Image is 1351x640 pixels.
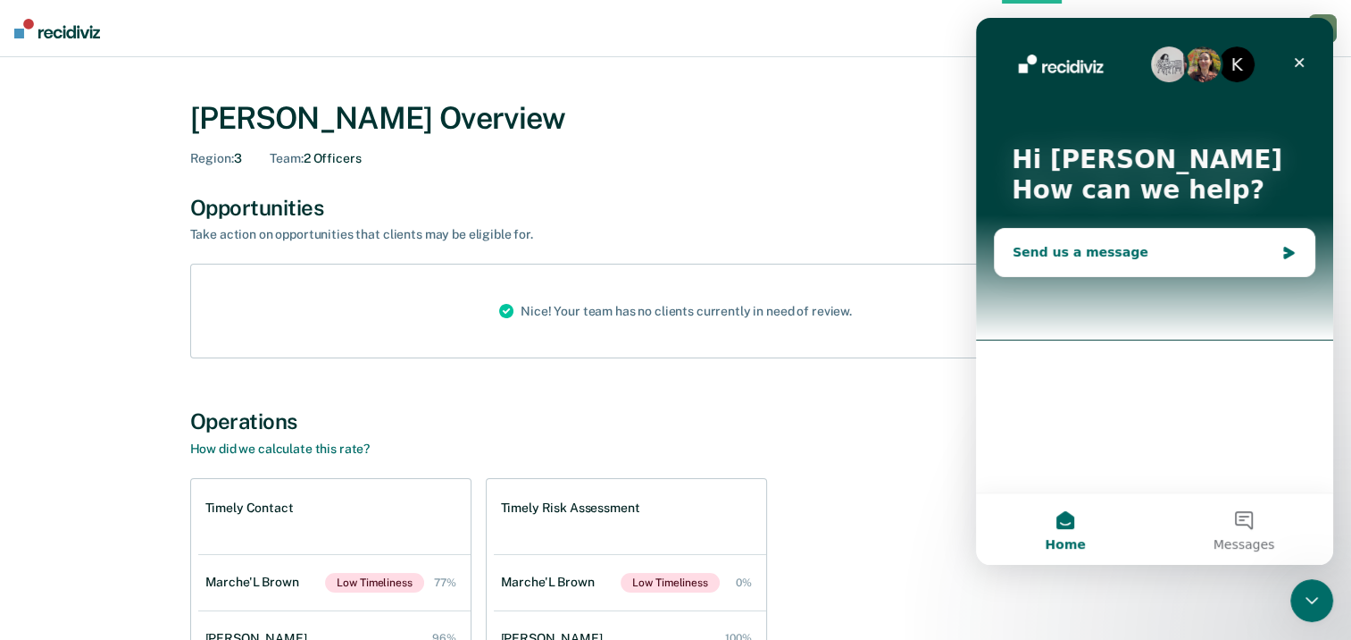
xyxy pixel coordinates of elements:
span: Team : [270,151,303,165]
div: Marche'L Brown [205,575,306,590]
button: JD [1308,14,1337,43]
div: Marche'L Brown [501,575,602,590]
iframe: Intercom live chat [1290,579,1333,622]
img: Recidiviz [14,19,100,38]
span: Low Timeliness [325,573,423,593]
h1: Timely Contact [205,501,294,516]
div: Operations [190,408,1162,434]
div: Take action on opportunities that clients may be eligible for. [190,227,815,242]
div: Nice! Your team has no clients currently in need of review. [485,265,866,358]
a: Marche'L BrownLow Timeliness 0% [494,555,766,611]
div: Opportunities [190,195,1162,221]
span: Low Timeliness [621,573,719,593]
a: How did we calculate this rate? [190,442,371,456]
iframe: Intercom live chat [976,18,1333,565]
a: Marche'L BrownLow Timeliness 77% [198,555,471,611]
div: J D [1308,14,1337,43]
div: [PERSON_NAME] Overview [190,100,1162,137]
div: 77% [434,577,456,589]
div: 0% [736,577,752,589]
div: 3 [190,151,242,166]
div: 2 Officers [270,151,361,166]
span: Region : [190,151,234,165]
h1: Timely Risk Assessment [501,501,640,516]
